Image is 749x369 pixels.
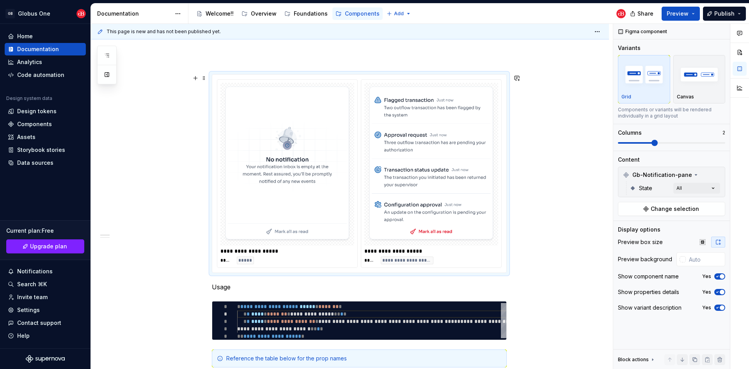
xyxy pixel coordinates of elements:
[662,7,700,21] button: Preview
[714,10,735,18] span: Publish
[5,30,86,43] a: Home
[5,144,86,156] a: Storybook stories
[618,55,670,103] button: placeholderGrid
[5,131,86,143] a: Assets
[76,9,86,18] img: Globus Bank UX Team
[626,7,658,21] button: Share
[238,7,280,20] a: Overview
[5,56,86,68] a: Analytics
[618,304,682,312] div: Show variant description
[702,305,711,311] label: Yes
[621,60,667,89] img: placeholder
[5,317,86,329] button: Contact support
[6,239,84,253] button: Upgrade plan
[651,205,699,213] span: Change selection
[18,10,50,18] div: Globus One
[17,146,65,154] div: Storybook stories
[618,129,642,137] div: Columns
[294,10,328,18] div: Foundations
[618,354,656,365] div: Block actions
[5,157,86,169] a: Data sources
[618,288,679,296] div: Show properties details
[702,289,711,295] label: Yes
[5,9,15,18] div: GB
[5,304,86,316] a: Settings
[17,133,35,141] div: Assets
[5,278,86,291] button: Search ⌘K
[677,94,694,100] p: Canvas
[5,330,86,342] button: Help
[17,319,61,327] div: Contact support
[618,202,725,216] button: Change selection
[17,267,53,275] div: Notifications
[667,10,689,18] span: Preview
[17,71,64,79] div: Code automation
[618,226,660,234] div: Display options
[193,7,237,20] a: Welcome!!
[722,130,725,136] p: 2
[17,107,57,115] div: Design tokens
[618,255,672,263] div: Preview background
[5,105,86,118] a: Design tokens
[212,282,507,292] p: Usage
[17,280,47,288] div: Search ⌘K
[5,291,86,303] a: Invite team
[632,171,692,179] span: Gb-Notification-pane
[394,11,404,17] span: Add
[6,95,52,102] div: Design system data
[17,120,52,128] div: Components
[618,273,679,280] div: Show component name
[703,7,746,21] button: Publish
[17,293,48,301] div: Invite team
[226,355,502,362] div: Reference the table below for the prop names
[345,10,380,18] div: Components
[686,252,725,266] input: Auto
[618,238,663,246] div: Preview box size
[5,69,86,81] a: Code automation
[677,60,722,89] img: placeholder
[17,58,42,66] div: Analytics
[193,6,383,21] div: Page tree
[673,183,720,194] button: All
[702,273,711,280] label: Yes
[17,306,40,314] div: Settings
[673,55,726,103] button: placeholderCanvas
[2,5,89,22] button: GBGlobus OneGlobus Bank UX Team
[639,184,652,192] span: State
[637,10,653,18] span: Share
[676,185,682,191] div: All
[616,9,626,18] img: Globus Bank UX Team
[5,43,86,55] a: Documentation
[281,7,331,20] a: Foundations
[26,355,65,363] svg: Supernova Logo
[5,118,86,130] a: Components
[97,10,171,18] div: Documentation
[5,265,86,278] button: Notifications
[6,227,84,235] div: Current plan : Free
[384,8,414,19] button: Add
[618,107,725,119] div: Components or variants will be rendered individually in a grid layout
[30,242,67,250] span: Upgrade plan
[17,159,53,167] div: Data sources
[621,94,631,100] p: Grid
[251,10,277,18] div: Overview
[618,44,641,52] div: Variants
[17,32,33,40] div: Home
[17,332,30,340] div: Help
[620,169,723,181] div: Gb-Notification-pane
[106,29,221,35] span: This page is new and has not been published yet.
[332,7,383,20] a: Components
[618,156,640,164] div: Content
[17,45,59,53] div: Documentation
[206,10,234,18] div: Welcome!!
